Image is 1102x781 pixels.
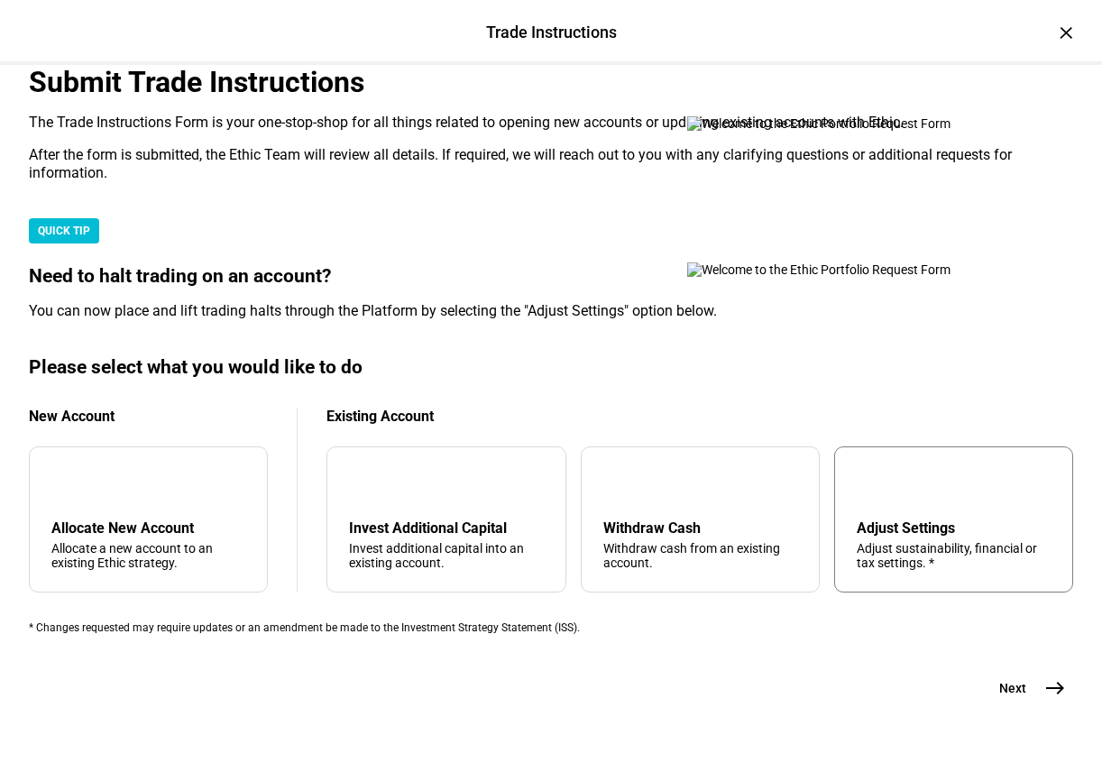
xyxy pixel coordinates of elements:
mat-icon: tune [857,469,886,498]
mat-icon: add [55,473,77,494]
span: Next [999,679,1026,697]
img: Welcome to the Ethic Portfolio Request Form [687,262,1000,277]
div: Withdraw cash from an existing account. [603,541,797,570]
div: QUICK TIP [29,218,99,243]
button: Next [978,670,1073,706]
div: Allocate a new account to an existing Ethic strategy. [51,541,245,570]
div: Invest Additional Capital [349,519,543,537]
div: Adjust sustainability, financial or tax settings. * [857,541,1051,570]
div: After the form is submitted, the Ethic Team will review all details. If required, we will reach o... [29,146,1073,182]
img: Welcome to the Ethic Portfolio Request Form [687,116,1000,131]
mat-icon: east [1044,677,1066,699]
div: Adjust Settings [857,519,1051,537]
div: × [1051,18,1080,47]
div: Trade Instructions [486,21,617,44]
div: Existing Account [326,408,1073,425]
div: Submit Trade Instructions [29,65,1073,99]
mat-icon: arrow_downward [353,473,374,494]
div: Need to halt trading on an account? [29,265,1073,288]
div: Invest additional capital into an existing account. [349,541,543,570]
div: The Trade Instructions Form is your one-stop-shop for all things related to opening new accounts ... [29,114,1073,132]
div: Allocate New Account [51,519,245,537]
div: New Account [29,408,268,425]
div: * Changes requested may require updates or an amendment be made to the Investment Strategy Statem... [29,621,1073,634]
mat-icon: arrow_upward [607,473,629,494]
div: Please select what you would like to do [29,356,1073,379]
div: Withdraw Cash [603,519,797,537]
div: You can now place and lift trading halts through the Platform by selecting the "Adjust Settings" ... [29,302,1073,320]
